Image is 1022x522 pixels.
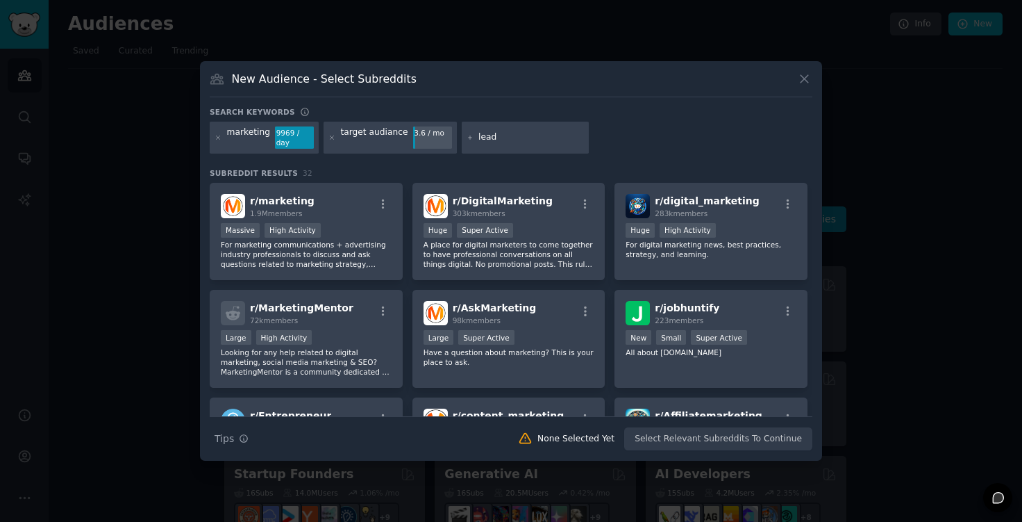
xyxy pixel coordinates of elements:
[453,316,501,325] span: 98k members
[221,240,392,269] p: For marketing communications + advertising industry professionals to discuss and ask questions re...
[655,410,762,421] span: r/ Affiliatemarketing
[626,330,651,345] div: New
[303,169,312,177] span: 32
[424,330,454,345] div: Large
[478,131,584,144] input: New Keyword
[453,302,537,313] span: r/ AskMarketing
[691,330,747,345] div: Super Active
[453,195,553,206] span: r/ DigitalMarketing
[265,223,321,238] div: High Activity
[250,410,331,421] span: r/ Entrepreneur
[221,348,392,377] p: Looking for any help related to digital marketing, social media marketing & SEO? MarketingMentor ...
[626,409,650,433] img: Affiliatemarketing
[656,330,686,345] div: Small
[250,316,298,325] span: 72k members
[424,240,594,269] p: A place for digital marketers to come together to have professional conversations on all things d...
[626,348,796,357] p: All about [DOMAIN_NAME]
[232,72,417,86] h3: New Audience - Select Subreddits
[626,194,650,218] img: digital_marketing
[424,348,594,367] p: Have a question about marketing? This is your place to ask.
[210,168,298,178] span: Subreddit Results
[227,127,270,149] div: marketing
[655,209,707,218] span: 283k members
[424,301,448,325] img: AskMarketing
[221,194,245,218] img: marketing
[626,223,655,238] div: Huge
[655,195,759,206] span: r/ digital_marketing
[256,330,312,345] div: High Activity
[210,427,253,451] button: Tips
[453,209,505,218] span: 303k members
[655,302,719,313] span: r/ jobhuntify
[660,223,716,238] div: High Activity
[626,301,650,325] img: jobhuntify
[275,127,314,149] div: 9969 / day
[537,433,614,446] div: None Selected Yet
[215,432,234,446] span: Tips
[340,127,408,149] div: target audiance
[221,330,251,345] div: Large
[626,240,796,259] p: For digital marketing news, best practices, strategy, and learning.
[250,209,303,218] span: 1.9M members
[424,194,448,218] img: DigitalMarketing
[655,316,703,325] span: 223 members
[424,223,453,238] div: Huge
[424,409,448,433] img: content_marketing
[250,302,353,313] span: r/ MarketingMentor
[453,410,564,421] span: r/ content_marketing
[458,330,514,345] div: Super Active
[221,223,260,238] div: Massive
[250,195,315,206] span: r/ marketing
[457,223,513,238] div: Super Active
[413,127,452,139] div: 3.6 / mo
[221,409,245,433] img: Entrepreneur
[210,107,295,117] h3: Search keywords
